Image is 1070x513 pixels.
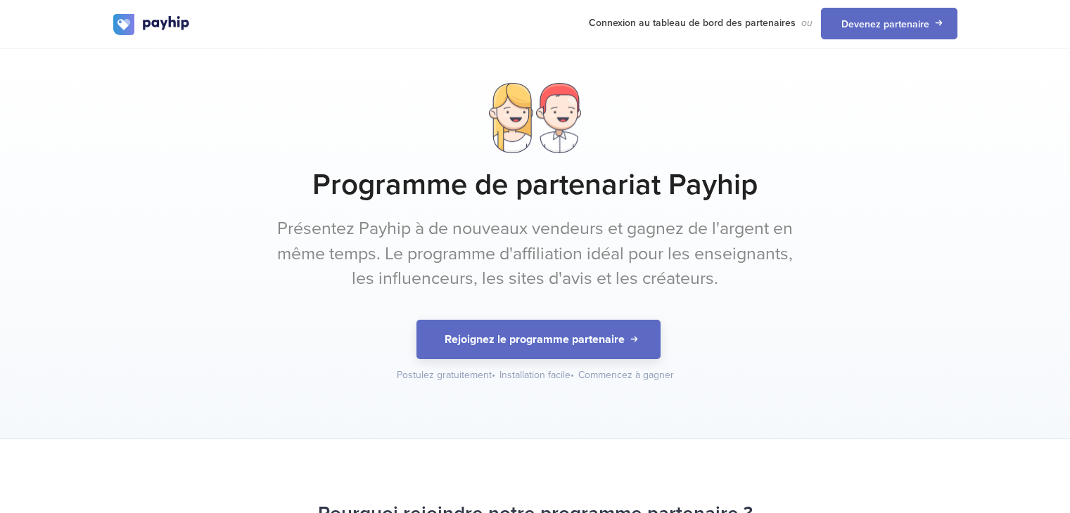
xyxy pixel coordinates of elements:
img: logo.svg [113,14,191,35]
font: Commencez à gagner [578,369,674,381]
font: Postulez gratuitement [397,369,492,381]
font: ou [801,17,813,29]
font: Programme de partenariat Payhip [312,167,758,202]
font: • [492,369,495,381]
font: • [571,369,574,381]
img: dude.png [536,83,581,153]
font: Présentez Payhip à de nouveaux vendeurs et gagnez de l'argent en même temps. Le programme d'affil... [277,218,793,289]
img: lady.png [489,83,533,153]
button: Rejoignez le programme partenaire [416,320,661,359]
font: Devenez partenaire [841,18,929,30]
font: Rejoignez le programme partenaire [445,332,625,346]
a: Devenez partenaire [821,8,957,39]
font: Installation facile [499,369,571,381]
font: Connexion au tableau de bord des partenaires [589,17,796,29]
